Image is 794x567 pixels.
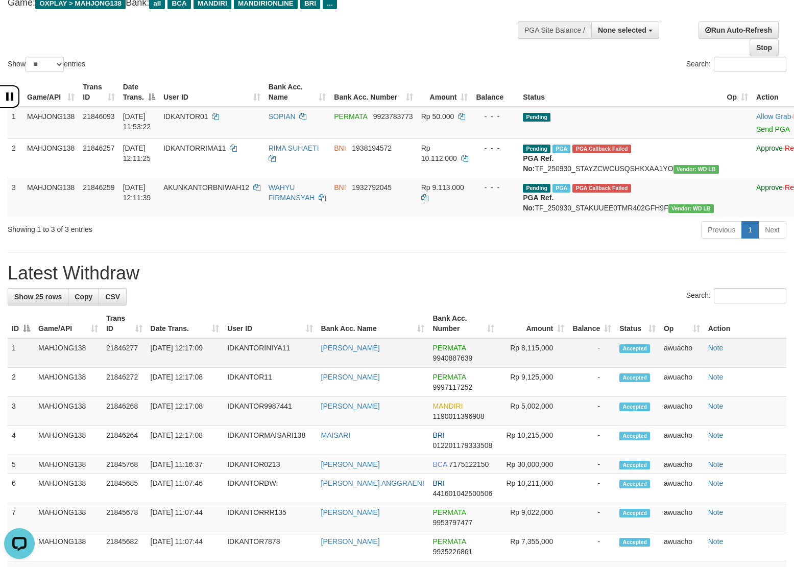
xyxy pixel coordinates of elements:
td: 3 [8,178,23,217]
span: Pending [523,145,550,153]
td: - [568,338,615,368]
a: Next [758,221,786,239]
td: 7 [8,503,34,532]
span: Copy 1938194572 to clipboard [352,144,392,152]
span: Marked by awuacho [552,145,570,153]
td: IDKANTOR0213 [223,455,317,474]
button: None selected [591,21,659,39]
td: 2 [8,368,34,397]
b: PGA Ref. No: [523,154,554,173]
th: Op: activate to sort column ascending [660,309,704,338]
a: SOPIAN [269,112,296,121]
span: BRI [432,479,444,487]
span: Accepted [619,461,650,469]
div: - - - [476,143,515,153]
td: MAHJONG138 [34,338,102,368]
span: Copy 1932792045 to clipboard [352,183,392,192]
span: Pending [523,184,550,193]
a: [PERSON_NAME] ANGGRAENI [321,479,424,487]
td: - [568,503,615,532]
td: [DATE] 12:17:09 [147,338,224,368]
td: MAHJONG138 [23,138,79,178]
span: Copy 9953797477 to clipboard [432,518,472,527]
td: IDKANTOR11 [223,368,317,397]
td: 21845682 [102,532,147,561]
span: Rp 10.112.000 [421,144,457,162]
div: - - - [476,182,515,193]
th: User ID: activate to sort column ascending [159,78,264,107]
td: Rp 9,022,000 [498,503,568,532]
a: Note [708,508,724,516]
a: Note [708,479,724,487]
span: 21846259 [83,183,114,192]
td: Rp 8,115,000 [498,338,568,368]
td: - [568,532,615,561]
td: IDKANTOR7878 [223,532,317,561]
td: - [568,368,615,397]
b: PGA Ref. No: [523,194,554,212]
span: BCA [432,460,447,468]
td: 21846268 [102,397,147,426]
td: 21845685 [102,474,147,503]
span: Copy 7175122150 to clipboard [449,460,489,468]
td: awuacho [660,397,704,426]
a: Previous [701,221,742,239]
span: Accepted [619,373,650,382]
span: Accepted [619,432,650,440]
th: Bank Acc. Name: activate to sort column ascending [264,78,330,107]
span: AKUNKANTORBNIWAH12 [163,183,249,192]
span: PERMATA [334,112,367,121]
a: Stop [750,39,779,56]
td: IDKANTORDWI [223,474,317,503]
span: Show 25 rows [14,293,62,301]
label: Search: [686,57,786,72]
a: [PERSON_NAME] [321,537,380,546]
span: Copy 9935226861 to clipboard [432,548,472,556]
a: CSV [99,288,127,305]
td: Rp 30,000,000 [498,455,568,474]
td: 1 [8,338,34,368]
td: MAHJONG138 [34,474,102,503]
span: Accepted [619,538,650,547]
span: PERMATA [432,344,466,352]
td: [DATE] 11:16:37 [147,455,224,474]
td: IDKANTORRR135 [223,503,317,532]
td: 1 [8,107,23,139]
th: Date Trans.: activate to sort column descending [119,78,159,107]
div: PGA Site Balance / [518,21,591,39]
td: - [568,455,615,474]
td: TF_250930_STAYZCWCUSQSHKXAA1YO [519,138,723,178]
td: 4 [8,426,34,455]
td: awuacho [660,426,704,455]
span: Accepted [619,344,650,353]
a: MAISARI [321,431,351,439]
th: ID: activate to sort column descending [8,309,34,338]
span: PERMATA [432,508,466,516]
td: 6 [8,474,34,503]
a: Allow Grab [756,112,791,121]
td: [DATE] 11:07:44 [147,503,224,532]
span: CSV [105,293,120,301]
th: Bank Acc. Number: activate to sort column ascending [428,309,498,338]
td: Rp 9,125,000 [498,368,568,397]
span: Copy 441601042500506 to clipboard [432,489,492,498]
td: IDKANTORMAISARI138 [223,426,317,455]
th: Game/API: activate to sort column ascending [23,78,79,107]
a: Show 25 rows [8,288,68,305]
td: 5 [8,455,34,474]
td: [DATE] 12:17:08 [147,426,224,455]
input: Search: [714,288,786,303]
td: 3 [8,397,34,426]
td: 21845678 [102,503,147,532]
td: MAHJONG138 [34,368,102,397]
td: awuacho [660,503,704,532]
span: Accepted [619,509,650,517]
span: [DATE] 11:53:22 [123,112,151,131]
div: - - - [476,111,515,122]
td: TF_250930_STAKUUEE0TMR402GFH9F [519,178,723,217]
td: awuacho [660,338,704,368]
td: awuacho [660,474,704,503]
span: Copy [75,293,92,301]
td: 21846264 [102,426,147,455]
td: awuacho [660,368,704,397]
